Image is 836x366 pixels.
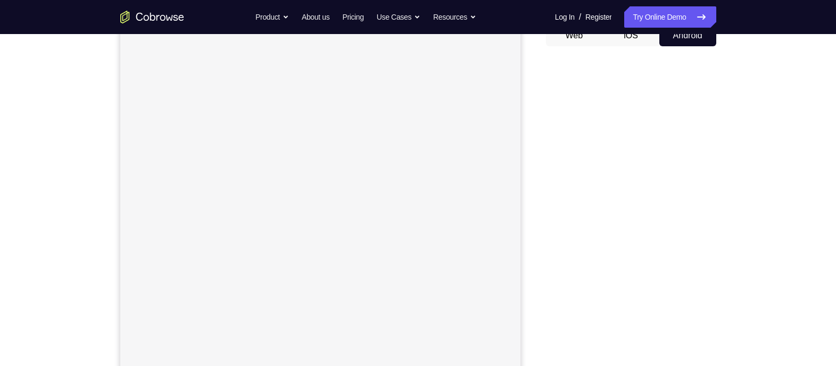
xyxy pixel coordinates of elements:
[602,25,659,46] button: iOS
[579,11,581,23] span: /
[585,6,611,28] a: Register
[255,6,289,28] button: Product
[342,6,363,28] a: Pricing
[555,6,575,28] a: Log In
[302,6,329,28] a: About us
[624,6,716,28] a: Try Online Demo
[433,6,476,28] button: Resources
[377,6,420,28] button: Use Cases
[120,11,184,23] a: Go to the home page
[659,25,716,46] button: Android
[546,25,603,46] button: Web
